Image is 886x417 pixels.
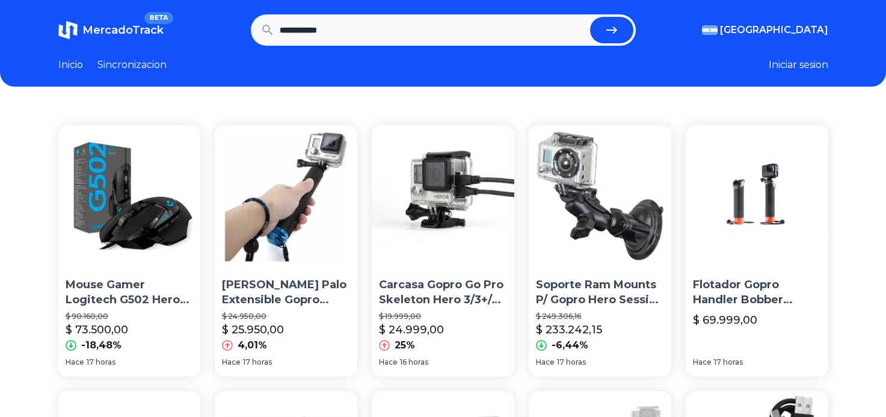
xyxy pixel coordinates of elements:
[222,321,284,338] p: $ 25.950,00
[82,23,164,37] span: MercadoTrack
[66,321,128,338] p: $ 73.500,00
[215,125,357,377] a: Baston Palo Extensible Gopro Sport Cam Hero Sumergible Sony[PERSON_NAME] Palo Extensible Gopro Sp...
[702,23,828,37] button: [GEOGRAPHIC_DATA]
[66,357,84,367] span: Hace
[395,338,415,353] p: 25%
[222,277,350,307] p: [PERSON_NAME] Palo Extensible Gopro Sport Cam Hero Sumergible Sony
[552,338,588,353] p: -6,44%
[693,357,712,367] span: Hace
[769,58,828,72] button: Iniciar sesion
[693,312,757,329] p: $ 69.999,00
[58,125,201,377] a: Mouse Gamer Logitech G502 Hero Rgb 16000 DpiMouse Gamer Logitech G502 Hero Rgb 16000 Dpi$ 90.160,...
[702,25,718,35] img: Argentina
[536,357,555,367] span: Hace
[238,338,267,353] p: 4,01%
[372,125,514,377] a: Carcasa Gopro Go Pro Skeleton Hero 3/3+/4 Gpstore AbiertaCarcasa Gopro Go Pro Skeleton Hero 3/3+/...
[81,338,122,353] p: -18,48%
[379,321,444,338] p: $ 24.999,00
[379,357,398,367] span: Hace
[58,58,83,72] a: Inicio
[529,125,671,377] a: Soporte Ram Mounts P/ Gopro Hero Session Foto Video CamaraSoporte Ram Mounts P/ Gopro Hero Sessio...
[693,277,821,307] p: Flotador Gopro Handler Bobber Flotante Hero 7 6 5 4
[66,312,194,321] p: $ 90.160,00
[529,125,671,268] img: Soporte Ram Mounts P/ Gopro Hero Session Foto Video Camara
[372,125,514,268] img: Carcasa Gopro Go Pro Skeleton Hero 3/3+/4 Gpstore Abierta
[97,58,167,72] a: Sincronizacion
[720,23,828,37] span: [GEOGRAPHIC_DATA]
[222,312,350,321] p: $ 24.950,00
[536,312,664,321] p: $ 249.306,16
[66,277,194,307] p: Mouse Gamer Logitech G502 Hero Rgb 16000 Dpi
[714,357,743,367] span: 17 horas
[243,357,272,367] span: 17 horas
[536,277,664,307] p: Soporte Ram Mounts P/ Gopro Hero Session Foto Video Camara
[557,357,586,367] span: 17 horas
[379,312,507,321] p: $ 19.999,00
[379,277,507,307] p: Carcasa Gopro Go Pro Skeleton Hero 3/3+/4 Gpstore Abierta
[686,125,828,268] img: Flotador Gopro Handler Bobber Flotante Hero 7 6 5 4
[58,125,201,268] img: Mouse Gamer Logitech G502 Hero Rgb 16000 Dpi
[58,20,78,40] img: MercadoTrack
[144,12,173,24] span: BETA
[686,125,828,377] a: Flotador Gopro Handler Bobber Flotante Hero 7 6 5 4Flotador Gopro Handler Bobber Flotante Hero 7 ...
[222,357,241,367] span: Hace
[400,357,428,367] span: 16 horas
[58,20,164,40] a: MercadoTrackBETA
[215,125,357,268] img: Baston Palo Extensible Gopro Sport Cam Hero Sumergible Sony
[536,321,602,338] p: $ 233.242,15
[87,357,115,367] span: 17 horas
